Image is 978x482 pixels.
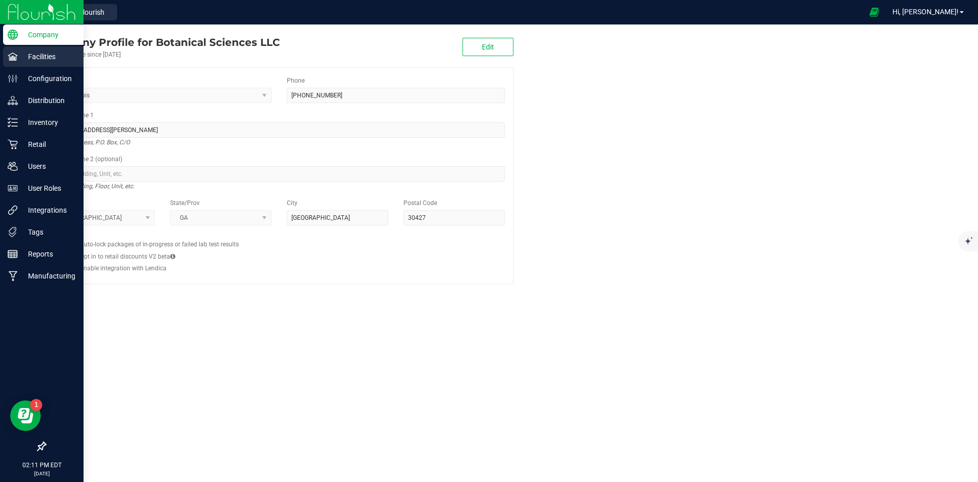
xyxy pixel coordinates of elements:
i: Suite, Building, Floor, Unit, etc. [53,180,134,192]
label: Auto-lock packages of in-progress or failed lab test results [80,240,239,249]
h2: Configs [53,233,505,240]
inline-svg: Distribution [8,95,18,106]
span: Open Ecommerce Menu [863,2,886,22]
i: Street address, P.O. Box, C/O [53,136,130,148]
label: Postal Code [403,198,437,208]
p: Manufacturing [18,270,79,282]
inline-svg: Integrations [8,205,18,215]
button: Edit [463,38,513,56]
inline-svg: Tags [8,227,18,237]
label: City [287,198,297,208]
span: Hi, [PERSON_NAME]! [892,8,959,16]
label: Enable integration with Lendica [80,264,167,273]
p: Configuration [18,72,79,85]
label: Phone [287,76,305,85]
p: Facilities [18,50,79,63]
inline-svg: Facilities [8,52,18,62]
div: Botanical Sciences LLC [45,35,280,50]
input: (123) 456-7890 [287,88,505,103]
p: Users [18,160,79,172]
p: Tags [18,226,79,238]
inline-svg: User Roles [8,183,18,193]
label: State/Prov [170,198,200,208]
p: Retail [18,138,79,150]
p: User Roles [18,182,79,194]
div: Account active since [DATE] [45,50,280,59]
p: Integrations [18,204,79,216]
inline-svg: Company [8,30,18,40]
input: Postal Code [403,210,505,225]
label: Address Line 2 (optional) [53,155,122,164]
p: Inventory [18,116,79,129]
iframe: Resource center unread badge [30,399,42,411]
inline-svg: Users [8,161,18,171]
inline-svg: Configuration [8,73,18,84]
p: Company [18,29,79,41]
span: Edit [482,43,494,51]
label: Opt in to retail discounts V2 beta [80,252,175,261]
input: City [287,210,388,225]
inline-svg: Inventory [8,117,18,128]
iframe: Resource center [10,400,41,431]
input: Suite, Building, Unit, etc. [53,166,505,182]
inline-svg: Reports [8,249,18,259]
inline-svg: Manufacturing [8,271,18,281]
input: Address [53,122,505,138]
p: Distribution [18,94,79,107]
p: Reports [18,248,79,260]
p: [DATE] [5,470,79,477]
p: 02:11 PM EDT [5,461,79,470]
inline-svg: Retail [8,139,18,149]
